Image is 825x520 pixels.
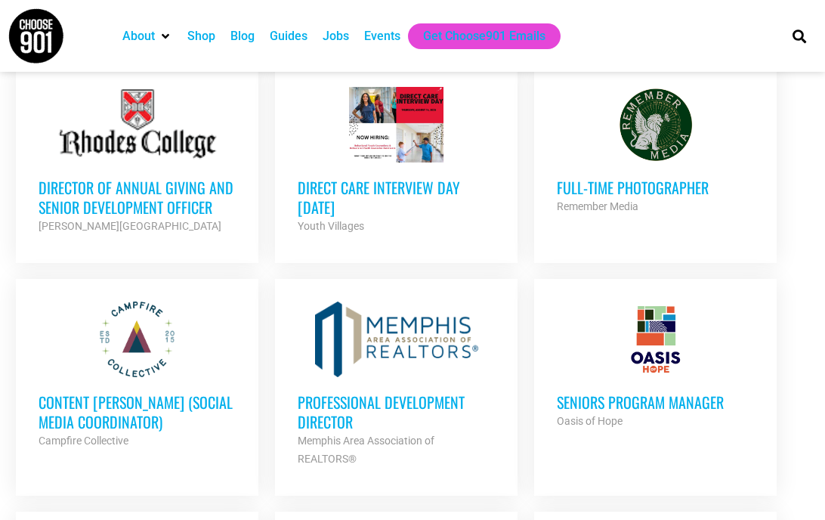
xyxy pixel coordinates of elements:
nav: Main nav [115,23,771,49]
h3: Professional Development Director [298,392,496,432]
a: Full-Time Photographer Remember Media [534,64,777,238]
a: Blog [230,27,255,45]
h3: Content [PERSON_NAME] (Social Media Coordinator) [39,392,236,432]
h3: Full-Time Photographer [557,178,755,197]
a: Events [364,27,400,45]
h3: Direct Care Interview Day [DATE] [298,178,496,217]
strong: Remember Media [557,200,638,212]
a: About [122,27,155,45]
a: Jobs [323,27,349,45]
h3: Seniors Program Manager [557,392,755,412]
div: Search [787,23,812,48]
a: Content [PERSON_NAME] (Social Media Coordinator) Campfire Collective [16,279,259,472]
strong: Campfire Collective [39,435,128,447]
a: Professional Development Director Memphis Area Association of REALTORS® [275,279,518,491]
a: Get Choose901 Emails [423,27,545,45]
a: Seniors Program Manager Oasis of Hope [534,279,777,453]
a: Director of Annual Giving and Senior Development Officer [PERSON_NAME][GEOGRAPHIC_DATA] [16,64,259,258]
a: Guides [270,27,307,45]
a: Direct Care Interview Day [DATE] Youth Villages [275,64,518,258]
strong: Oasis of Hope [557,415,623,427]
div: About [115,23,180,49]
h3: Director of Annual Giving and Senior Development Officer [39,178,236,217]
strong: Memphis Area Association of REALTORS® [298,435,434,465]
strong: [PERSON_NAME][GEOGRAPHIC_DATA] [39,220,221,232]
a: Shop [187,27,215,45]
strong: Youth Villages [298,220,364,232]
